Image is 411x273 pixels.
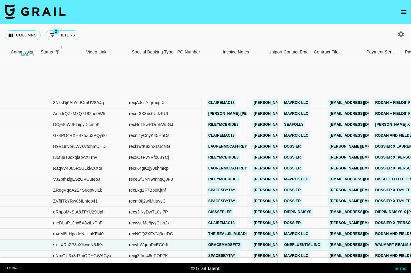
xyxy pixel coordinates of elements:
a: spacesbytay [207,186,237,194]
div: 3NksDj6AbYkBXpUV8A4q [53,100,104,106]
a: [PERSON_NAME][EMAIL_ADDRESS][PERSON_NAME][DOMAIN_NAME] [252,110,382,118]
div: RaqvV4065R5ULklAXXt8 [53,165,102,171]
a: Mavrck LLC [283,176,310,183]
button: Show filters [46,30,79,40]
a: [PERSON_NAME][EMAIL_ADDRESS][PERSON_NAME][DOMAIN_NAME] [252,132,382,139]
a: [PERSON_NAME][EMAIL_ADDRESS][PERSON_NAME][DOMAIN_NAME] [252,186,382,194]
a: [PERSON_NAME][EMAIL_ADDRESS][PERSON_NAME][DOMAIN_NAME] [252,154,382,161]
button: Show filters [53,48,62,56]
a: [EMAIL_ADDRESS][DOMAIN_NAME] [328,230,396,238]
a: [PERSON_NAME][EMAIL_ADDRESS][PERSON_NAME][DOMAIN_NAME] [252,165,382,172]
div: recjAJsnYLjroxpfX [129,100,165,106]
a: [EMAIL_ADDRESS][DOMAIN_NAME] [328,241,396,249]
a: [PERSON_NAME][EMAIL_ADDRESS][PERSON_NAME][DOMAIN_NAME] [252,176,382,183]
a: [EMAIL_ADDRESS][DOMAIN_NAME] [328,208,396,216]
div: VJ2bthzlgESzOVCuIeoJ [53,176,100,182]
a: spacesbytay [207,197,237,205]
a: rileymcbride3 [207,154,240,161]
a: clairemac18 [207,219,236,227]
a: Mavrck LLC [283,110,310,118]
div: Gk4POcRXHBxoZu3PQyn6 [53,132,107,138]
button: Select columns [5,30,41,40]
a: [PERSON_NAME][EMAIL_ADDRESS][PERSON_NAME][DOMAIN_NAME] [252,219,382,227]
div: recjjZJmj46ePOP7K [129,253,168,259]
span: 2 [53,29,59,35]
a: [EMAIL_ADDRESS][DOMAIN_NAME] [328,99,396,107]
a: Seafolly [283,121,305,128]
div: Invoice Notes [220,46,265,58]
div: meDbuP1Jhx5X8ziLxPnF [53,220,103,226]
div: © Grail Talent [191,265,220,271]
div: PO Number [177,46,200,58]
a: [PERSON_NAME][EMAIL_ADDRESS][PERSON_NAME][DOMAIN_NAME] [252,252,382,260]
div: recRqT9wRDrohW5GJ [129,121,173,128]
div: H9V19NbrLWvsVtonmUHD [53,143,106,149]
div: uNmOU3x3d7mQDYGWACya [53,253,111,259]
a: [PERSON_NAME].[PERSON_NAME] [207,110,273,118]
div: 2 active filters [53,48,62,56]
div: Payment Sent [356,46,402,58]
a: rileymcbride3 [207,176,240,183]
div: recxOsPvYVfo08YCj [129,154,169,160]
div: Status [38,46,83,58]
a: gracemadsfitz [207,241,242,249]
button: Sort [62,48,70,56]
a: [EMAIL_ADDRESS][DOMAIN_NAME] [328,252,396,260]
div: recnl4yCnyK45HhOs [129,132,169,138]
div: receSfCNYwmhqQ0F0 [129,176,173,182]
a: [EMAIL_ADDRESS][DOMAIN_NAME] [328,110,396,118]
div: dRnpoMkStA8JTYU29Uph [53,209,105,215]
div: Special Booking Type [129,46,174,58]
a: [PERSON_NAME][EMAIL_ADDRESS][PERSON_NAME][DOMAIN_NAME] [252,143,382,150]
div: Uniport Contact Email [265,46,311,58]
a: [EMAIL_ADDRESS][DOMAIN_NAME] [328,121,396,128]
div: Commission [11,46,35,58]
div: Contract File [314,46,338,58]
a: the.real.slim.sadieee [207,230,256,238]
div: recLkg2F7Bp8Kjtnf [129,187,166,193]
div: Payment Sent [366,46,394,58]
a: Terms [394,265,406,271]
div: recl1wtK83hXLUdNG [129,143,170,149]
div: DCjeSiWJFTiipyDjcmpK [53,121,100,128]
a: [EMAIL_ADDRESS][DOMAIN_NAME] [328,132,396,139]
a: Mavrck LLC [283,230,310,238]
a: Mavrck LLC [283,252,310,260]
div: Status [41,46,53,58]
div: An5JrQZxM7Q7182uo0W5 [53,111,105,117]
div: recm8Ij2wlMtIuvyC [129,198,166,204]
a: Dossier [283,154,302,161]
div: I36fu8TJqxqlabAXTrnv [53,154,97,160]
div: recvhWqqpPcEG0rff [129,242,168,248]
div: Video Link [86,46,107,58]
a: [PERSON_NAME][EMAIL_ADDRESS][PERSON_NAME][DOMAIN_NAME] [252,230,382,238]
a: Mavrck LLC [283,99,310,107]
a: Mavrck LLC [283,132,310,139]
a: Dossier [283,165,302,172]
div: ZVfiITkYRw06ILhIoo41 [53,198,98,204]
a: Dippin Daisys [283,208,313,216]
a: [PERSON_NAME][EMAIL_ADDRESS][PERSON_NAME][DOMAIN_NAME] [252,241,382,249]
div: sxUXRcZP8cXllwmN5JKs [53,242,103,248]
a: [PERSON_NAME][EMAIL_ADDRESS][PERSON_NAME][DOMAIN_NAME] [252,197,382,205]
a: laurenmccaffrey [207,143,249,150]
div: Special Booking Type [132,46,173,58]
div: PO Number [174,46,220,58]
a: clairemac18 [207,99,236,107]
div: Uniport Contact Email [268,46,311,58]
a: Dossier [283,197,302,205]
div: Invoice Notes [223,46,249,58]
div: recnr3X34s0UJzFUL [129,111,169,117]
div: Video Link [83,46,129,58]
a: OneFluential Inc [283,241,322,249]
div: recIK4gK2jy3shmRp [129,165,168,171]
a: [PERSON_NAME][EMAIL_ADDRESS][PERSON_NAME][DOMAIN_NAME] [252,99,382,107]
div: q4eM8LHpcdeNcUaKEi40 [53,231,104,237]
a: gissseelee [207,208,233,216]
a: rileymcbride3 [207,121,240,128]
a: clairemac18 [207,132,236,139]
div: recwsuMe8jyyCUp2x [129,220,170,226]
div: money [21,53,35,57]
a: [PERSON_NAME][EMAIL_ADDRESS][PERSON_NAME][DOMAIN_NAME] [252,121,382,128]
div: v 1.7.104 [5,266,17,270]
